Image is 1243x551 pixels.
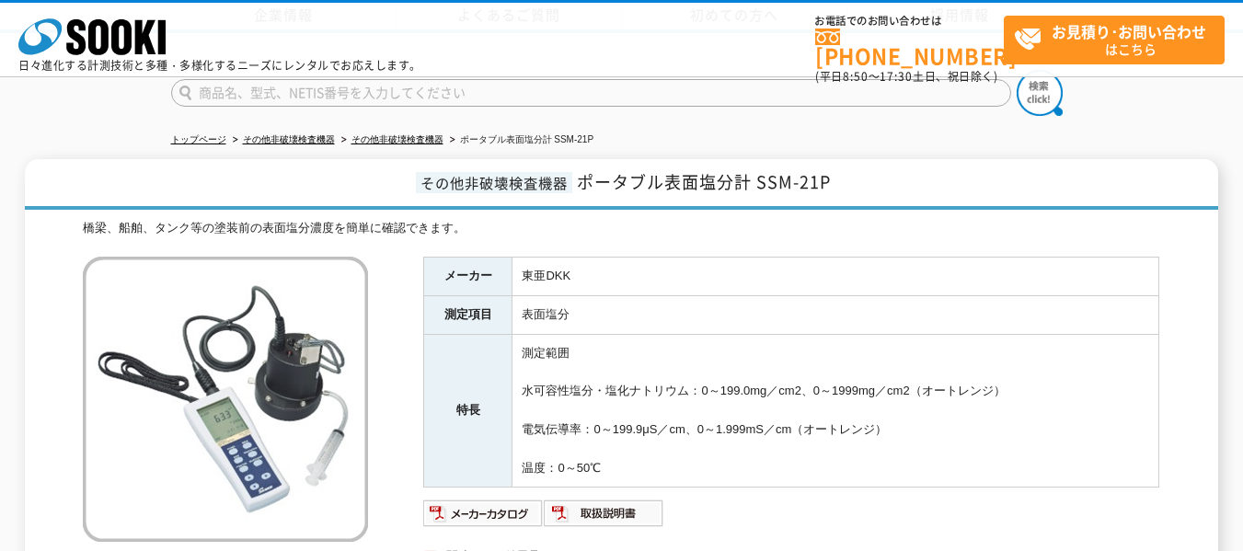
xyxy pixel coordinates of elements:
span: (平日 ～ 土日、祝日除く) [815,68,997,85]
a: [PHONE_NUMBER] [815,29,1004,66]
span: 17:30 [880,68,913,85]
img: メーカーカタログ [423,499,544,528]
div: 橋梁、船舶、タンク等の塗装前の表面塩分濃度を簡単に確認できます。 [83,219,1159,238]
th: メーカー [424,258,512,296]
a: その他非破壊検査機器 [351,134,443,144]
th: 特長 [424,334,512,488]
span: はこちら [1014,17,1224,63]
li: ポータブル表面塩分計 SSM-21P [446,131,594,150]
p: 日々進化する計測技術と多種・多様化するニーズにレンタルでお応えします。 [18,60,421,71]
span: 8:50 [843,68,869,85]
a: メーカーカタログ [423,511,544,525]
input: 商品名、型式、NETIS番号を入力してください [171,79,1011,107]
td: 測定範囲 水可容性塩分・塩化ナトリウム：0～199.0mg／cm2、0～1999mg／cm2（オートレンジ） 電気伝導率：0～199.9μS／cm、0～1.999mS／cm（オートレンジ） 温度... [512,334,1159,488]
strong: お見積り･お問い合わせ [1052,20,1206,42]
a: トップページ [171,134,226,144]
td: 表面塩分 [512,295,1159,334]
a: 取扱説明書 [544,511,664,525]
span: その他非破壊検査機器 [416,172,572,193]
img: btn_search.png [1017,70,1063,116]
span: お電話でのお問い合わせは [815,16,1004,27]
th: 測定項目 [424,295,512,334]
img: ポータブル表面塩分計 SSM-21P [83,257,368,542]
a: その他非破壊検査機器 [243,134,335,144]
span: ポータブル表面塩分計 SSM-21P [577,169,831,194]
img: 取扱説明書 [544,499,664,528]
td: 東亜DKK [512,258,1159,296]
a: お見積り･お問い合わせはこちら [1004,16,1225,64]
